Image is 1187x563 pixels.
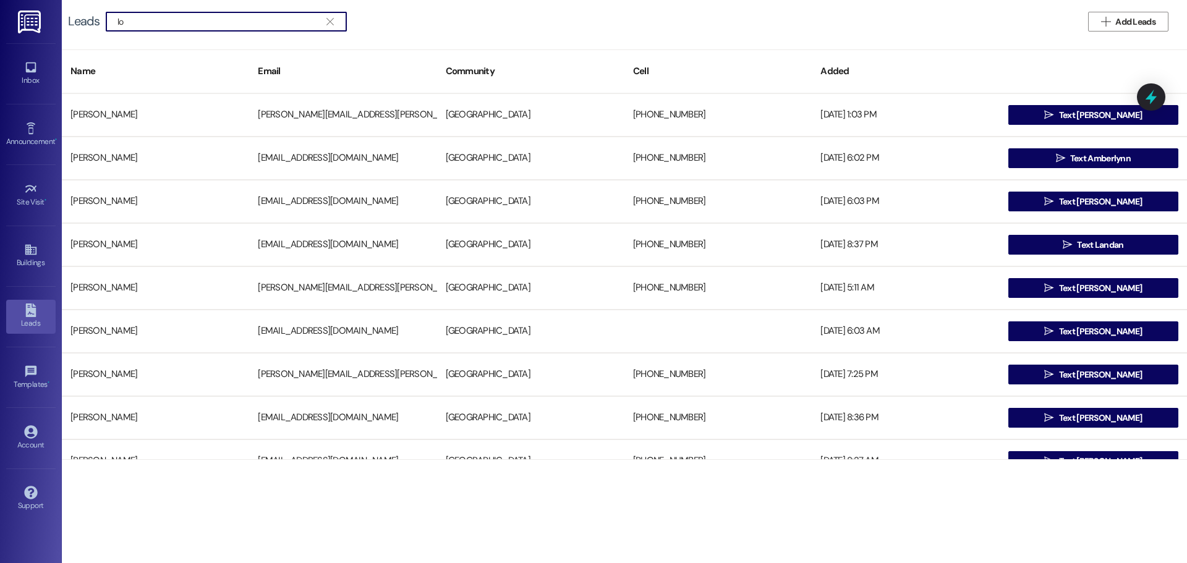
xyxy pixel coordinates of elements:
[62,319,249,344] div: [PERSON_NAME]
[6,300,56,333] a: Leads
[1008,365,1178,384] button: Text [PERSON_NAME]
[1008,105,1178,125] button: Text [PERSON_NAME]
[812,319,999,344] div: [DATE] 6:03 AM
[1056,153,1065,163] i: 
[1059,368,1142,381] span: Text [PERSON_NAME]
[249,405,436,430] div: [EMAIL_ADDRESS][DOMAIN_NAME]
[1044,456,1053,466] i: 
[18,11,43,33] img: ResiDesk Logo
[62,405,249,430] div: [PERSON_NAME]
[1008,321,1178,341] button: Text [PERSON_NAME]
[624,362,812,387] div: [PHONE_NUMBER]
[1008,451,1178,471] button: Text [PERSON_NAME]
[249,189,436,214] div: [EMAIL_ADDRESS][DOMAIN_NAME]
[624,103,812,127] div: [PHONE_NUMBER]
[437,362,624,387] div: [GEOGRAPHIC_DATA]
[1008,235,1178,255] button: Text Landan
[249,276,436,300] div: [PERSON_NAME][EMAIL_ADDRESS][PERSON_NAME][DOMAIN_NAME]
[6,361,56,394] a: Templates •
[437,103,624,127] div: [GEOGRAPHIC_DATA]
[1044,283,1053,293] i: 
[68,15,100,28] div: Leads
[812,405,999,430] div: [DATE] 8:36 PM
[249,449,436,473] div: [EMAIL_ADDRESS][DOMAIN_NAME]
[6,239,56,273] a: Buildings
[55,135,57,144] span: •
[1070,152,1131,165] span: Text Amberlynn
[6,179,56,212] a: Site Visit •
[1008,148,1178,168] button: Text Amberlynn
[6,57,56,90] a: Inbox
[1008,192,1178,211] button: Text [PERSON_NAME]
[812,276,999,300] div: [DATE] 5:11 AM
[249,56,436,87] div: Email
[437,276,624,300] div: [GEOGRAPHIC_DATA]
[1088,12,1168,32] button: Add Leads
[437,405,624,430] div: [GEOGRAPHIC_DATA]
[326,17,333,27] i: 
[62,276,249,300] div: [PERSON_NAME]
[1115,15,1155,28] span: Add Leads
[1059,109,1142,122] span: Text [PERSON_NAME]
[249,319,436,344] div: [EMAIL_ADDRESS][DOMAIN_NAME]
[1044,326,1053,336] i: 
[624,449,812,473] div: [PHONE_NUMBER]
[624,146,812,171] div: [PHONE_NUMBER]
[62,362,249,387] div: [PERSON_NAME]
[437,189,624,214] div: [GEOGRAPHIC_DATA]
[117,13,320,30] input: Search name/email/community (quotes for exact match e.g. "John Smith")
[249,146,436,171] div: [EMAIL_ADDRESS][DOMAIN_NAME]
[624,276,812,300] div: [PHONE_NUMBER]
[45,196,46,205] span: •
[1008,278,1178,298] button: Text [PERSON_NAME]
[1059,455,1142,468] span: Text [PERSON_NAME]
[812,232,999,257] div: [DATE] 8:37 PM
[1077,239,1123,252] span: Text Landan
[1044,110,1053,120] i: 
[437,146,624,171] div: [GEOGRAPHIC_DATA]
[1044,197,1053,206] i: 
[62,146,249,171] div: [PERSON_NAME]
[1044,413,1053,423] i: 
[437,319,624,344] div: [GEOGRAPHIC_DATA]
[624,405,812,430] div: [PHONE_NUMBER]
[1059,325,1142,338] span: Text [PERSON_NAME]
[812,146,999,171] div: [DATE] 6:02 PM
[812,56,999,87] div: Added
[249,362,436,387] div: [PERSON_NAME][EMAIL_ADDRESS][PERSON_NAME][DOMAIN_NAME]
[320,12,340,31] button: Clear text
[62,449,249,473] div: [PERSON_NAME]
[62,56,249,87] div: Name
[624,232,812,257] div: [PHONE_NUMBER]
[1059,412,1142,425] span: Text [PERSON_NAME]
[812,189,999,214] div: [DATE] 6:03 PM
[62,189,249,214] div: [PERSON_NAME]
[1059,282,1142,295] span: Text [PERSON_NAME]
[812,103,999,127] div: [DATE] 1:03 PM
[249,232,436,257] div: [EMAIL_ADDRESS][DOMAIN_NAME]
[812,449,999,473] div: [DATE] 8:27 AM
[1101,17,1110,27] i: 
[437,56,624,87] div: Community
[62,232,249,257] div: [PERSON_NAME]
[1008,408,1178,428] button: Text [PERSON_NAME]
[437,232,624,257] div: [GEOGRAPHIC_DATA]
[437,449,624,473] div: [GEOGRAPHIC_DATA]
[6,421,56,455] a: Account
[249,103,436,127] div: [PERSON_NAME][EMAIL_ADDRESS][PERSON_NAME][DOMAIN_NAME]
[812,362,999,387] div: [DATE] 7:25 PM
[624,56,812,87] div: Cell
[62,103,249,127] div: [PERSON_NAME]
[1063,240,1072,250] i: 
[6,482,56,515] a: Support
[1044,370,1053,379] i: 
[48,378,49,387] span: •
[624,189,812,214] div: [PHONE_NUMBER]
[1059,195,1142,208] span: Text [PERSON_NAME]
